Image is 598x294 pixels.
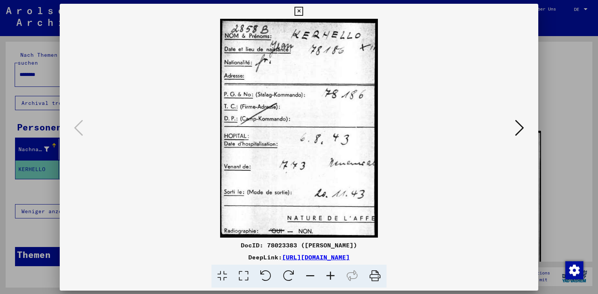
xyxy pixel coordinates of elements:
[85,19,513,238] img: 001.jpg
[565,261,583,279] img: Zustimmung ändern
[282,253,350,261] a: [URL][DOMAIN_NAME]
[60,253,538,262] div: DeepLink:
[60,241,538,250] div: DocID: 78023383 ([PERSON_NAME])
